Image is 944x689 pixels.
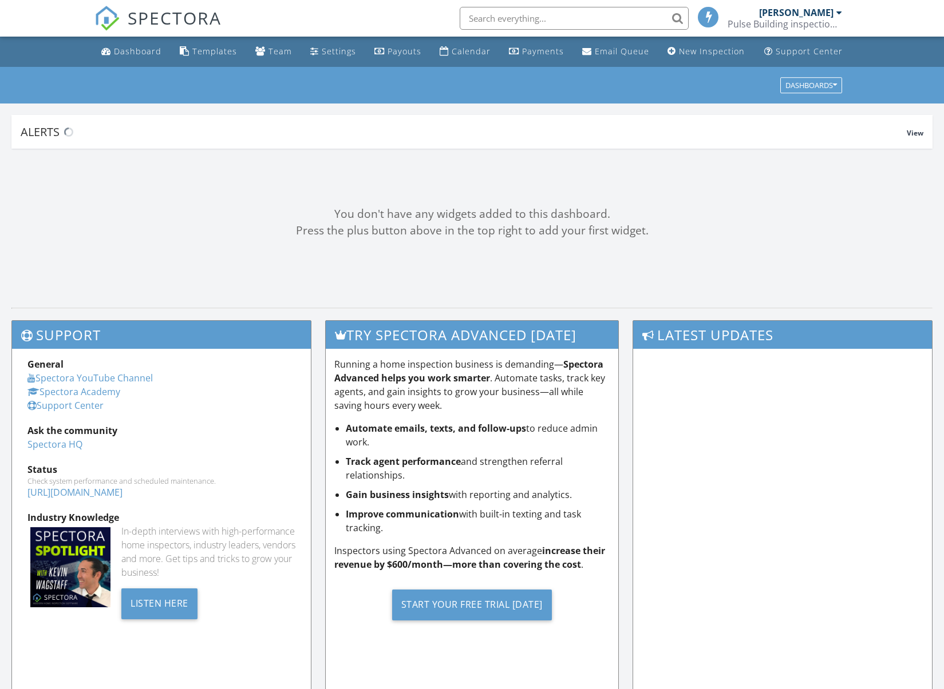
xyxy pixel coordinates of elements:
a: Listen Here [121,596,198,609]
a: New Inspection [663,41,749,62]
div: Email Queue [595,46,649,57]
div: In-depth interviews with high-performance home inspectors, industry leaders, vendors and more. Ge... [121,524,295,579]
a: Calendar [435,41,495,62]
strong: General [27,358,64,371]
strong: Automate emails, texts, and follow-ups [346,422,526,435]
div: Payments [522,46,564,57]
p: Inspectors using Spectora Advanced on average . [334,544,609,571]
img: The Best Home Inspection Software - Spectora [94,6,120,31]
div: Alerts [21,124,907,140]
div: Dashboard [114,46,161,57]
a: SPECTORA [94,15,222,39]
a: Support Center [27,399,104,412]
div: Support Center [776,46,843,57]
div: You don't have any widgets added to this dashboard. [11,206,933,222]
li: and strengthen referral relationships. [346,455,609,482]
div: Industry Knowledge [27,511,295,524]
a: Payouts [370,41,426,62]
a: [URL][DOMAIN_NAME] [27,486,123,499]
div: Team [268,46,292,57]
div: [PERSON_NAME] [759,7,834,18]
a: Team [251,41,297,62]
a: Spectora YouTube Channel [27,372,153,384]
a: Payments [504,41,568,62]
strong: Gain business insights [346,488,449,501]
p: Running a home inspection business is demanding— . Automate tasks, track key agents, and gain ins... [334,357,609,412]
div: Payouts [388,46,421,57]
div: Status [27,463,295,476]
a: Support Center [760,41,847,62]
a: Start Your Free Trial [DATE] [334,580,609,629]
a: Templates [175,41,242,62]
h3: Support [12,321,311,349]
div: New Inspection [679,46,745,57]
strong: Spectora Advanced helps you work smarter [334,358,603,384]
div: Ask the community [27,424,295,437]
div: Pulse Building inspections Wellington [728,18,842,30]
div: Settings [322,46,356,57]
div: Check system performance and scheduled maintenance. [27,476,295,485]
h3: Try spectora advanced [DATE] [326,321,618,349]
div: Templates [192,46,237,57]
div: Press the plus button above in the top right to add your first widget. [11,222,933,239]
h3: Latest Updates [633,321,932,349]
div: Calendar [452,46,491,57]
li: with reporting and analytics. [346,488,609,501]
input: Search everything... [460,7,689,30]
a: Dashboard [97,41,166,62]
strong: Improve communication [346,508,459,520]
div: Dashboards [785,81,837,89]
img: Spectoraspolightmain [30,527,110,607]
a: Settings [306,41,361,62]
a: Spectora HQ [27,438,82,451]
li: to reduce admin work. [346,421,609,449]
a: Spectora Academy [27,385,120,398]
a: Email Queue [578,41,654,62]
span: View [907,128,923,138]
button: Dashboards [780,77,842,93]
div: Listen Here [121,588,198,619]
strong: increase their revenue by $600/month—more than covering the cost [334,544,605,571]
li: with built-in texting and task tracking. [346,507,609,535]
strong: Track agent performance [346,455,461,468]
div: Start Your Free Trial [DATE] [392,590,552,620]
span: SPECTORA [128,6,222,30]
